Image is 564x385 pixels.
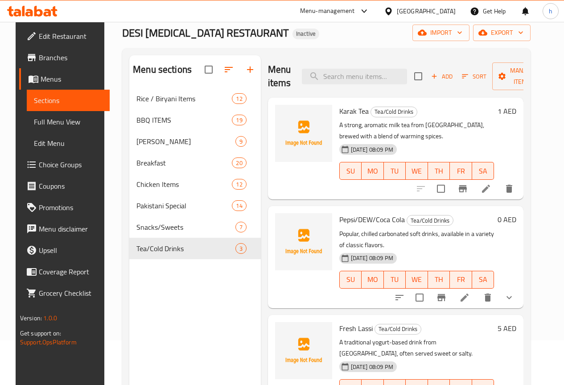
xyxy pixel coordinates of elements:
[498,322,516,335] h6: 5 AED
[406,271,428,289] button: WE
[476,273,491,286] span: SA
[232,116,246,124] span: 19
[480,27,523,38] span: export
[232,157,246,168] div: items
[20,327,61,339] span: Get support on:
[397,6,456,16] div: [GEOGRAPHIC_DATA]
[476,165,491,178] span: SA
[275,105,332,162] img: Karak Tea
[409,273,424,286] span: WE
[362,162,384,180] button: MO
[450,162,472,180] button: FR
[19,47,110,68] a: Branches
[236,244,246,253] span: 3
[499,65,545,87] span: Manage items
[19,25,110,47] a: Edit Restaurant
[375,324,421,335] div: Tea/Cold Drinks
[19,240,110,261] a: Upsell
[232,200,246,211] div: items
[430,71,454,82] span: Add
[365,165,380,178] span: MO
[136,115,232,125] span: BBQ ITEMS
[375,324,421,334] span: Tea/Cold Drinks
[136,200,232,211] span: Pakistani Special
[453,273,469,286] span: FR
[456,70,492,83] span: Sort items
[339,104,369,118] span: Karak Tea
[27,132,110,154] a: Edit Menu
[136,157,232,168] div: Breakfast
[384,162,406,180] button: TU
[232,95,246,103] span: 12
[39,288,103,298] span: Grocery Checklist
[347,363,397,371] span: [DATE] 08:09 PM
[129,174,261,195] div: Chicken Items12
[43,312,57,324] span: 1.0.0
[129,131,261,152] div: [PERSON_NAME]9
[452,178,473,199] button: Branch-specific-item
[428,70,456,83] button: Add
[347,254,397,262] span: [DATE] 08:09 PM
[339,162,362,180] button: SU
[232,202,246,210] span: 14
[339,322,373,335] span: Fresh Lassi
[122,23,289,43] span: DESI [MEDICAL_DATA] RESTAURANT
[498,287,520,308] button: show more
[302,69,407,84] input: search
[300,6,355,17] div: Menu-management
[129,238,261,259] div: Tea/Cold Drinks3
[136,93,232,104] span: Rice / Biryani Items
[406,162,428,180] button: WE
[218,59,239,80] span: Sort sections
[339,337,494,359] p: A traditional yogurt-based drink from [GEOGRAPHIC_DATA], often served sweet or salty.
[407,215,453,226] div: Tea/Cold Drinks
[339,271,362,289] button: SU
[239,59,261,80] button: Add section
[371,107,417,117] span: Tea/Cold Drinks
[136,243,235,254] span: Tea/Cold Drinks
[384,271,406,289] button: TU
[27,90,110,111] a: Sections
[129,84,261,263] nav: Menu sections
[498,213,516,226] h6: 0 AED
[235,136,247,147] div: items
[362,271,384,289] button: MO
[136,179,232,190] span: Chicken Items
[19,282,110,304] a: Grocery Checklist
[20,336,77,348] a: Support.OpsPlatform
[275,213,332,270] img: Pepsi/DEW/Coca Cola
[477,287,498,308] button: delete
[371,107,417,117] div: Tea/Cold Drinks
[235,222,247,232] div: items
[498,105,516,117] h6: 1 AED
[34,95,103,106] span: Sections
[136,136,235,147] div: Mutton Karahi
[236,137,246,146] span: 9
[34,138,103,149] span: Edit Menu
[407,215,453,226] span: Tea/Cold Drinks
[27,111,110,132] a: Full Menu View
[39,159,103,170] span: Choice Groups
[232,180,246,189] span: 12
[432,165,447,178] span: TH
[450,271,472,289] button: FR
[34,116,103,127] span: Full Menu View
[129,152,261,174] div: Breakfast20
[19,261,110,282] a: Coverage Report
[549,6,552,16] span: h
[389,287,410,308] button: sort-choices
[504,292,515,303] svg: Show Choices
[292,30,319,37] span: Inactive
[473,25,531,41] button: export
[428,271,450,289] button: TH
[136,222,235,232] span: Snacks/Sweets
[339,228,494,251] p: Popular, chilled carbonated soft drinks, available in a variety of classic flavors.
[339,120,494,142] p: A strong, aromatic milk tea from [GEOGRAPHIC_DATA], brewed with a blend of warming spices.
[19,154,110,175] a: Choice Groups
[129,109,261,131] div: BBQ ITEMS19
